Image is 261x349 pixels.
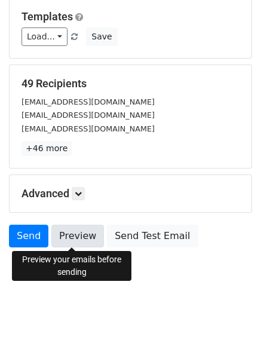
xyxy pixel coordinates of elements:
div: Preview your emails before sending [12,251,131,281]
iframe: Chat Widget [201,292,261,349]
a: +46 more [22,141,72,156]
small: [EMAIL_ADDRESS][DOMAIN_NAME] [22,111,155,120]
a: Preview [51,225,104,247]
h5: Advanced [22,187,239,200]
h5: 49 Recipients [22,77,239,90]
a: Load... [22,27,67,46]
a: Send Test Email [107,225,198,247]
small: [EMAIL_ADDRESS][DOMAIN_NAME] [22,124,155,133]
button: Save [86,27,117,46]
small: [EMAIL_ADDRESS][DOMAIN_NAME] [22,97,155,106]
a: Send [9,225,48,247]
a: Templates [22,10,73,23]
